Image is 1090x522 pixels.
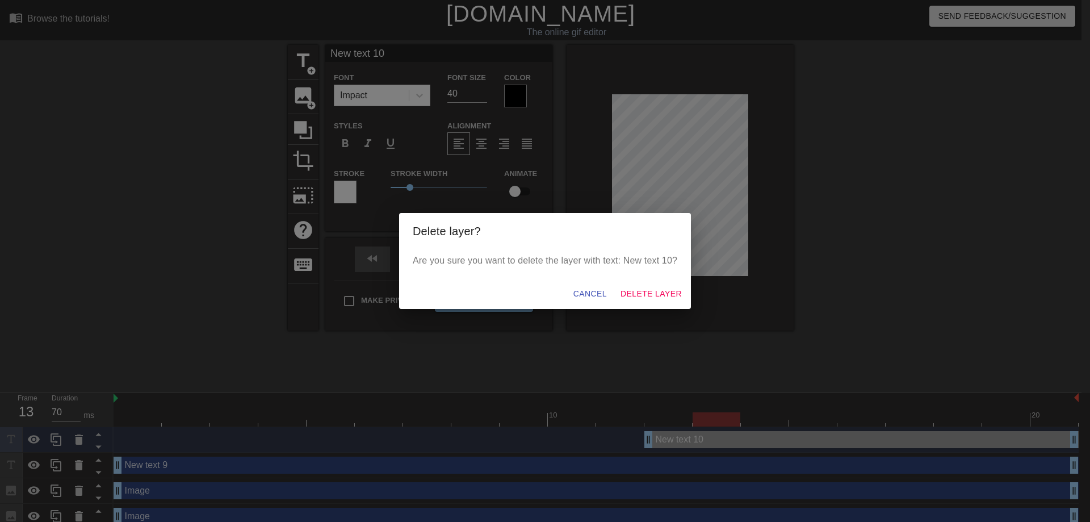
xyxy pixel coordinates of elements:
[413,222,677,240] h2: Delete layer?
[413,254,677,268] p: Are you sure you want to delete the layer with text: New text 10?
[569,283,611,304] button: Cancel
[573,287,607,301] span: Cancel
[616,283,686,304] button: Delete Layer
[621,287,682,301] span: Delete Layer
